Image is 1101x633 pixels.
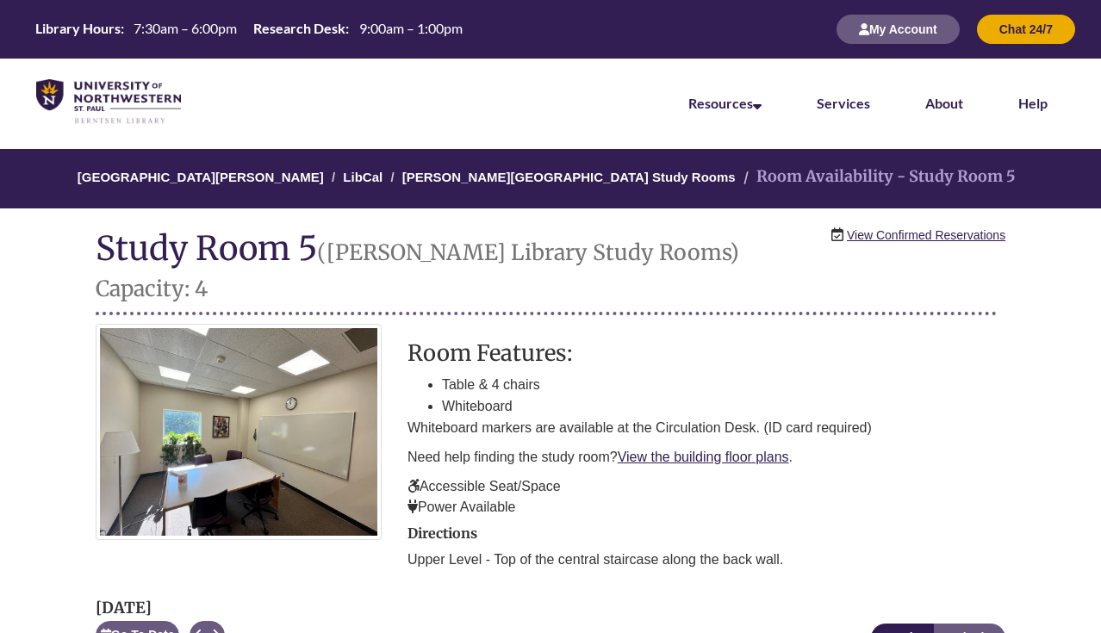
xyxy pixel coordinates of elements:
[96,599,226,617] h2: [DATE]
[317,239,739,266] small: ([PERSON_NAME] Library Study Rooms)
[407,418,1005,438] p: Whiteboard markers are available at the Circulation Desk. (ID card required)
[246,19,351,38] th: Research Desk:
[688,95,762,111] a: Resources
[1018,95,1048,111] a: Help
[343,170,383,184] a: LibCal
[407,476,1005,518] p: Accessible Seat/Space Power Available
[28,19,469,40] a: Hours Today
[407,549,1005,570] p: Upper Level - Top of the central staircase along the back wall.
[977,22,1075,36] a: Chat 24/7
[407,341,1005,365] h3: Room Features:
[134,20,237,36] span: 7:30am – 6:00pm
[402,170,736,184] a: [PERSON_NAME][GEOGRAPHIC_DATA] Study Rooms
[407,341,1005,518] div: description
[96,149,1005,208] nav: Breadcrumb
[28,19,469,38] table: Hours Today
[618,450,789,464] a: View the building floor plans
[977,15,1075,44] button: Chat 24/7
[36,79,181,125] img: UNWSP Library Logo
[96,275,208,302] small: Capacity: 4
[359,20,463,36] span: 9:00am – 1:00pm
[407,447,1005,468] p: Need help finding the study room? .
[442,395,1005,418] li: Whiteboard
[407,526,1005,571] div: directions
[925,95,963,111] a: About
[739,164,1016,189] li: Room Availability - Study Room 5
[837,22,960,36] a: My Account
[817,95,870,111] a: Services
[837,15,960,44] button: My Account
[96,324,382,541] img: Study Room 5
[847,226,1005,245] a: View Confirmed Reservations
[28,19,127,38] th: Library Hours:
[78,170,324,184] a: [GEOGRAPHIC_DATA][PERSON_NAME]
[407,526,1005,542] h2: Directions
[442,374,1005,396] li: Table & 4 chairs
[96,230,997,314] h1: Study Room 5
